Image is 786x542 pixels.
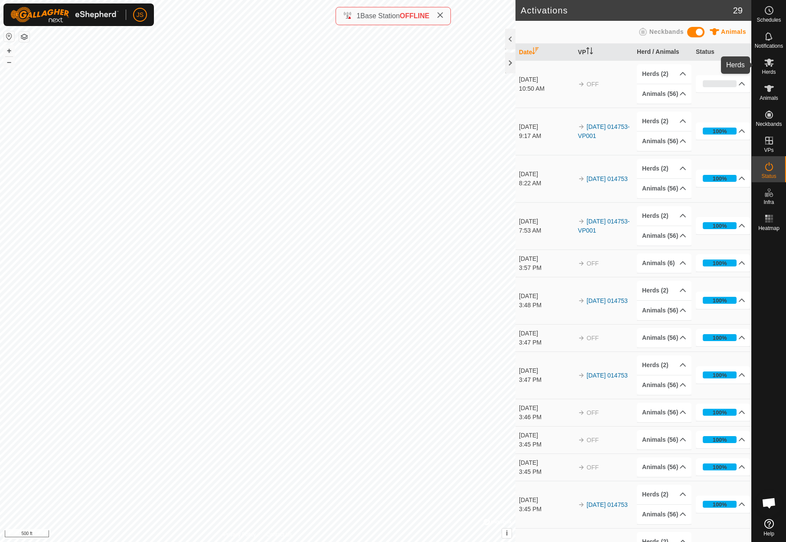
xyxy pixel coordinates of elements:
[4,46,14,56] button: +
[703,371,737,378] div: 100%
[515,44,574,61] th: Date
[400,12,429,20] span: OFFLINE
[574,44,633,61] th: VP
[713,463,727,471] div: 100%
[633,44,692,61] th: Herd / Animals
[587,464,599,471] span: OFF
[519,254,574,263] div: [DATE]
[637,253,691,273] p-accordion-header: Animals (6)
[587,372,628,379] a: [DATE] 014753
[578,409,585,416] img: arrow
[696,217,750,234] p-accordion-header: 100%
[519,84,574,93] div: 10:50 AM
[637,430,691,450] p-accordion-header: Animals (56)
[703,222,737,229] div: 100%
[637,485,691,504] p-accordion-header: Herds (2)
[587,501,628,508] a: [DATE] 014753
[637,301,691,320] p-accordion-header: Animals (56)
[519,467,574,476] div: 3:45 PM
[696,75,750,92] p-accordion-header: 0%
[137,10,144,20] span: JS
[713,259,727,267] div: 100%
[760,95,778,101] span: Animals
[519,301,574,310] div: 3:48 PM
[578,464,585,471] img: arrow
[506,529,508,537] span: i
[587,260,599,267] span: OFF
[713,174,727,183] div: 100%
[19,32,29,42] button: Map Layers
[713,408,727,417] div: 100%
[703,80,737,87] div: 0%
[224,531,256,539] a: Privacy Policy
[637,131,691,151] p-accordion-header: Animals (56)
[519,75,574,84] div: [DATE]
[637,159,691,178] p-accordion-header: Herds (2)
[587,335,599,342] span: OFF
[519,263,574,273] div: 3:57 PM
[637,328,691,348] p-accordion-header: Animals (56)
[519,404,574,413] div: [DATE]
[713,127,727,135] div: 100%
[649,28,684,35] span: Neckbands
[578,437,585,443] img: arrow
[756,122,782,127] span: Neckbands
[578,123,585,130] img: arrow
[578,218,629,234] a: [DATE] 014753-VP001
[637,505,691,524] p-accordion-header: Animals (56)
[4,31,14,42] button: Reset Map
[586,49,593,56] p-sorticon: Activate to sort
[637,112,691,131] p-accordion-header: Herds (2)
[637,84,691,104] p-accordion-header: Animals (56)
[4,57,14,67] button: –
[713,296,727,305] div: 100%
[692,44,751,61] th: Status
[519,338,574,347] div: 3:47 PM
[696,404,750,421] p-accordion-header: 100%
[519,226,574,235] div: 7:53 AM
[519,440,574,449] div: 3:45 PM
[519,366,574,375] div: [DATE]
[696,431,750,448] p-accordion-header: 100%
[519,413,574,422] div: 3:46 PM
[721,28,746,35] span: Animals
[763,531,774,536] span: Help
[696,122,750,140] p-accordion-header: 100%
[519,496,574,505] div: [DATE]
[587,81,599,88] span: OFF
[696,366,750,384] p-accordion-header: 100%
[519,431,574,440] div: [DATE]
[758,226,779,231] span: Heatmap
[637,179,691,198] p-accordion-header: Animals (56)
[703,260,737,266] div: 100%
[587,175,628,182] a: [DATE] 014753
[713,334,727,342] div: 100%
[502,529,512,538] button: i
[696,254,750,272] p-accordion-header: 100%
[696,170,750,187] p-accordion-header: 100%
[713,500,727,509] div: 100%
[521,5,733,16] h2: Activations
[713,222,727,230] div: 100%
[696,329,750,346] p-accordion-header: 100%
[587,297,628,304] a: [DATE] 014753
[10,7,119,23] img: Gallagher Logo
[757,17,781,23] span: Schedules
[761,174,776,179] span: Status
[356,12,360,20] span: 1
[578,175,585,182] img: arrow
[519,179,574,188] div: 8:22 AM
[764,148,773,153] span: VPs
[637,281,691,300] p-accordion-header: Herds (2)
[637,64,691,84] p-accordion-header: Herds (2)
[696,496,750,513] p-accordion-header: 100%
[703,409,737,416] div: 100%
[578,372,585,379] img: arrow
[519,329,574,338] div: [DATE]
[637,355,691,375] p-accordion-header: Herds (2)
[578,123,629,139] a: [DATE] 014753-VP001
[703,297,737,304] div: 100%
[733,4,743,17] span: 29
[756,490,782,516] div: Open chat
[266,531,292,539] a: Contact Us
